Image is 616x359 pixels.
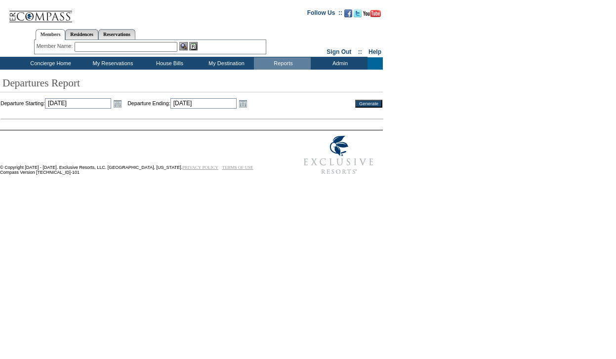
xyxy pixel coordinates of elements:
[355,100,382,108] input: Generate
[140,57,197,70] td: House Bills
[36,29,66,40] a: Members
[327,48,351,55] a: Sign Out
[311,57,368,70] td: Admin
[354,9,362,17] img: Follow us on Twitter
[238,98,248,109] a: Open the calendar popup.
[83,57,140,70] td: My Reservations
[363,10,381,17] img: Subscribe to our YouTube Channel
[37,42,75,50] div: Member Name:
[363,12,381,18] a: Subscribe to our YouTube Channel
[344,9,352,17] img: Become our fan on Facebook
[189,42,198,50] img: Reservations
[98,29,135,40] a: Reservations
[112,98,123,109] a: Open the calendar popup.
[8,2,73,23] img: Compass Home
[222,165,253,170] a: TERMS OF USE
[294,130,383,180] img: Exclusive Resorts
[16,57,83,70] td: Concierge Home
[369,48,381,55] a: Help
[344,12,352,18] a: Become our fan on Facebook
[358,48,362,55] span: ::
[307,8,342,20] td: Follow Us ::
[182,165,218,170] a: PRIVACY POLICY
[179,42,188,50] img: View
[354,12,362,18] a: Follow us on Twitter
[65,29,98,40] a: Residences
[197,57,254,70] td: My Destination
[254,57,311,70] td: Reports
[0,98,344,109] td: Departure Starting: Departure Ending:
